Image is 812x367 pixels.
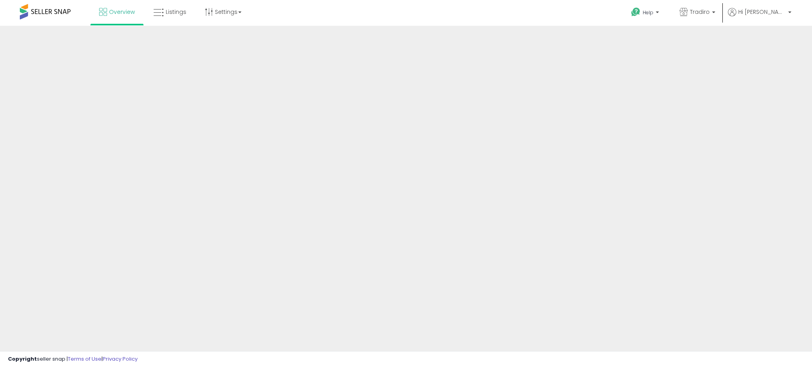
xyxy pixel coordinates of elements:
[109,8,135,16] span: Overview
[625,1,667,26] a: Help
[631,7,641,17] i: Get Help
[643,9,653,16] span: Help
[728,8,791,26] a: Hi [PERSON_NAME]
[166,8,186,16] span: Listings
[690,8,710,16] span: Tradiro
[738,8,786,16] span: Hi [PERSON_NAME]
